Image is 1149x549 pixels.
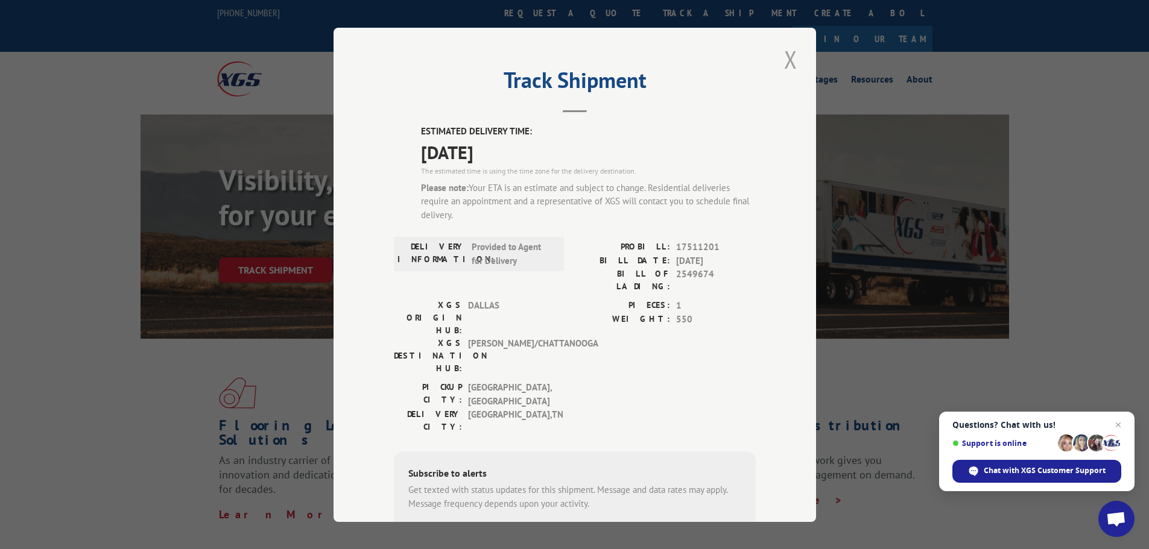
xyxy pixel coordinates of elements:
span: [DATE] [421,138,756,165]
span: Chat with XGS Customer Support [984,465,1106,476]
span: 1 [676,299,756,313]
a: Open chat [1098,501,1135,537]
label: WEIGHT: [575,312,670,326]
button: Close modal [780,43,801,76]
label: BILL DATE: [575,254,670,268]
label: DELIVERY CITY: [394,408,462,433]
label: XGS ORIGIN HUB: [394,299,462,337]
strong: Please note: [421,181,469,193]
span: Provided to Agent for Delivery [472,240,553,268]
span: [DATE] [676,254,756,268]
span: 2549674 [676,268,756,293]
span: Questions? Chat with us! [952,420,1121,430]
span: DALLAS [468,299,549,337]
span: 17511201 [676,240,756,254]
span: [GEOGRAPHIC_DATA] , [GEOGRAPHIC_DATA] [468,381,549,408]
h2: Track Shipment [394,72,756,95]
span: 550 [676,312,756,326]
label: PICKUP CITY: [394,381,462,408]
span: [PERSON_NAME]/CHATTANOOGA [468,337,549,375]
div: Your ETA is an estimate and subject to change. Residential deliveries require an appointment and ... [421,181,756,222]
label: PROBILL: [575,240,670,254]
div: Get texted with status updates for this shipment. Message and data rates may apply. Message frequ... [408,483,741,510]
label: PIECES: [575,299,670,313]
label: ESTIMATED DELIVERY TIME: [421,125,756,139]
label: XGS DESTINATION HUB: [394,337,462,375]
label: DELIVERY INFORMATION: [397,240,466,268]
div: Subscribe to alerts [408,466,741,483]
span: [GEOGRAPHIC_DATA] , TN [468,408,549,433]
span: Chat with XGS Customer Support [952,460,1121,483]
label: BILL OF LADING: [575,268,670,293]
span: Support is online [952,439,1054,448]
div: The estimated time is using the time zone for the delivery destination. [421,165,756,176]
